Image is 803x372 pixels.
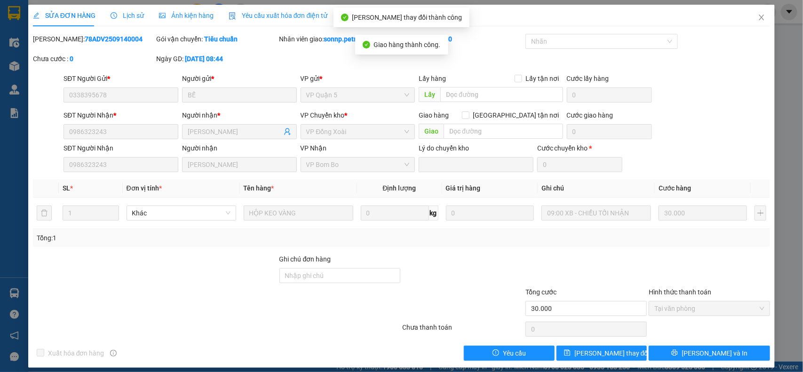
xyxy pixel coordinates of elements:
[446,206,534,221] input: 0
[538,179,655,198] th: Ghi chú
[525,288,557,296] span: Tổng cước
[537,143,622,153] div: Cước chuyển kho
[464,346,554,361] button: exclamation-circleYêu cầu
[402,34,524,44] div: Cước rồi :
[306,88,410,102] span: VP Quận 5
[671,349,678,357] span: printer
[522,73,563,84] span: Lấy tận nơi
[649,288,711,296] label: Hình thức thanh toán
[493,349,499,357] span: exclamation-circle
[419,111,449,119] span: Giao hàng
[649,346,770,361] button: printer[PERSON_NAME] và In
[567,124,652,139] input: Cước giao hàng
[284,128,291,135] span: user-add
[37,206,52,221] button: delete
[73,31,137,42] div: YẾN
[159,12,214,19] span: Ảnh kiện hàng
[352,14,462,21] span: [PERSON_NAME] thay đổi thành công
[156,34,278,44] div: Gói vận chuyển:
[659,206,747,221] input: 0
[402,322,525,339] div: Chưa thanh toán
[654,301,764,316] span: Tại văn phòng
[469,110,563,120] span: [GEOGRAPHIC_DATA] tận nơi
[182,110,297,120] div: Người nhận
[279,255,331,263] label: Ghi chú đơn hàng
[419,143,533,153] div: Lý do chuyển kho
[574,348,650,358] span: [PERSON_NAME] thay đổi
[564,349,571,357] span: save
[341,14,349,21] span: check-circle
[63,184,70,192] span: SL
[159,12,166,19] span: picture
[7,62,22,71] span: CR :
[244,206,353,221] input: VD: Bàn, Ghế
[64,73,178,84] div: SĐT Người Gửi
[7,61,68,72] div: 40.000
[229,12,328,19] span: Yêu cầu xuất hóa đơn điện tử
[244,184,274,192] span: Tên hàng
[748,5,775,31] button: Close
[755,206,766,221] button: plus
[374,41,441,48] span: Giao hàng thành công.
[111,12,117,19] span: clock-circle
[383,184,416,192] span: Định lượng
[64,143,178,153] div: SĐT Người Nhận
[33,34,154,44] div: [PERSON_NAME]:
[363,41,370,48] span: check-circle
[758,14,765,21] span: close
[8,8,67,31] div: VP Bom Bo
[440,87,563,102] input: Dọc đường
[419,87,440,102] span: Lấy
[567,75,609,82] label: Cước lấy hàng
[110,350,117,356] span: info-circle
[204,35,238,43] b: Tiêu chuẩn
[301,73,415,84] div: VP gửi
[85,35,143,43] b: 78ADV2509140004
[659,184,691,192] span: Cước hàng
[306,158,410,172] span: VP Bom Bo
[156,54,278,64] div: Ngày GD:
[127,184,162,192] span: Đơn vị tính
[567,87,652,103] input: Cước lấy hàng
[33,12,40,19] span: edit
[557,346,647,361] button: save[PERSON_NAME] thay đổi
[301,111,345,119] span: VP Chuyển kho
[419,75,446,82] span: Lấy hàng
[419,124,444,139] span: Giao
[44,348,108,358] span: Xuất hóa đơn hàng
[324,35,368,43] b: sonnp.petrobp
[132,206,231,220] span: Khác
[444,124,563,139] input: Dọc đường
[33,12,95,19] span: SỬA ĐƠN HÀNG
[185,55,223,63] b: [DATE] 08:44
[73,8,137,31] div: VP Bình Triệu
[429,206,438,221] span: kg
[567,111,613,119] label: Cước giao hàng
[541,206,651,221] input: Ghi Chú
[301,143,415,153] div: VP Nhận
[33,54,154,64] div: Chưa cước :
[182,143,297,153] div: Người nhận
[70,55,73,63] b: 0
[279,268,401,283] input: Ghi chú đơn hàng
[8,31,67,42] div: ÚT
[37,233,310,243] div: Tổng: 1
[503,348,526,358] span: Yêu cầu
[182,73,297,84] div: Người gửi
[111,12,144,19] span: Lịch sử
[229,12,236,20] img: icon
[682,348,747,358] span: [PERSON_NAME] và In
[73,9,96,19] span: Nhận:
[306,125,410,139] span: VP Đồng Xoài
[446,184,481,192] span: Giá trị hàng
[64,110,178,120] div: SĐT Người Nhận
[8,9,23,19] span: Gửi:
[279,34,401,44] div: Nhân viên giao:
